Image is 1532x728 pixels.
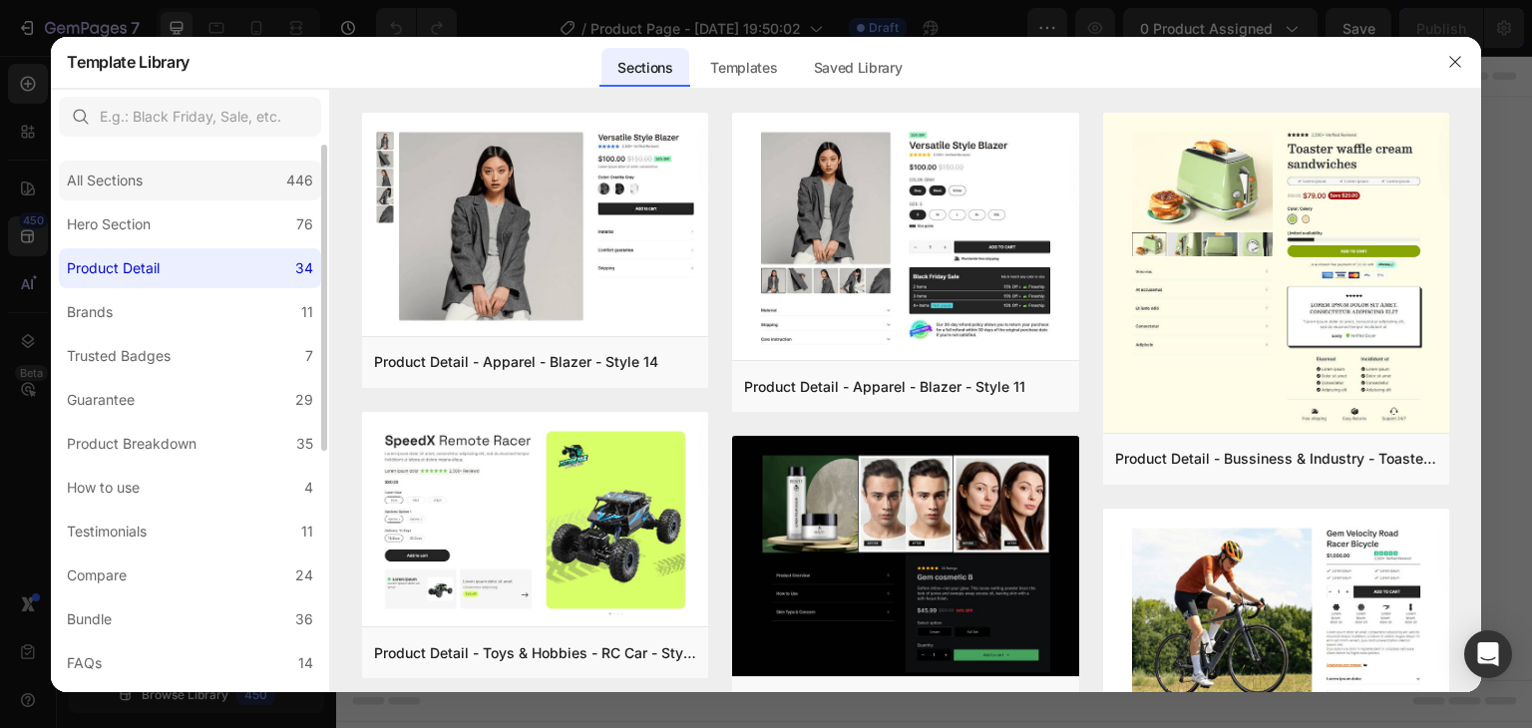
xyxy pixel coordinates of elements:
[295,563,313,587] div: 24
[362,113,708,340] img: pd19.png
[295,607,313,631] div: 36
[1115,447,1437,471] div: Product Detail - Bussiness & Industry - Toaster - Style 33
[1103,113,1449,437] img: pd33.png
[301,520,313,544] div: 11
[286,169,313,192] div: 446
[732,113,1078,365] img: pd16.png
[362,412,708,631] img: pd30.png
[465,494,733,510] div: Start with Generating from URL or image
[67,432,196,456] div: Product Breakdown
[454,382,590,422] button: Add sections
[602,382,743,422] button: Add elements
[67,476,140,500] div: How to use
[67,520,147,544] div: Testimonials
[374,641,696,665] div: Product Detail - Toys & Hobbies - RC Car - Style 30
[67,651,102,675] div: FAQs
[67,563,127,587] div: Compare
[694,48,793,88] div: Templates
[744,691,1066,715] div: Product Detail - Beauty & Fitness - Cosmetic - Style 17
[301,300,313,324] div: 11
[59,97,321,137] input: E.g.: Black Friday, Sale, etc.
[67,36,190,88] h2: Template Library
[744,375,1025,399] div: Product Detail - Apparel - Blazer - Style 11
[67,344,171,368] div: Trusted Badges
[305,344,313,368] div: 7
[601,48,688,88] div: Sections
[296,432,313,456] div: 35
[304,476,313,500] div: 4
[67,256,160,280] div: Product Detail
[67,212,151,236] div: Hero Section
[298,651,313,675] div: 14
[478,342,719,366] div: Start with Sections from sidebar
[295,388,313,412] div: 29
[67,300,113,324] div: Brands
[67,607,112,631] div: Bundle
[374,350,658,374] div: Product Detail - Apparel - Blazer - Style 14
[67,388,135,412] div: Guarantee
[296,212,313,236] div: 76
[1464,630,1512,678] div: Open Intercom Messenger
[295,256,313,280] div: 34
[732,436,1078,680] img: pr12.png
[67,169,143,192] div: All Sections
[798,48,919,88] div: Saved Library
